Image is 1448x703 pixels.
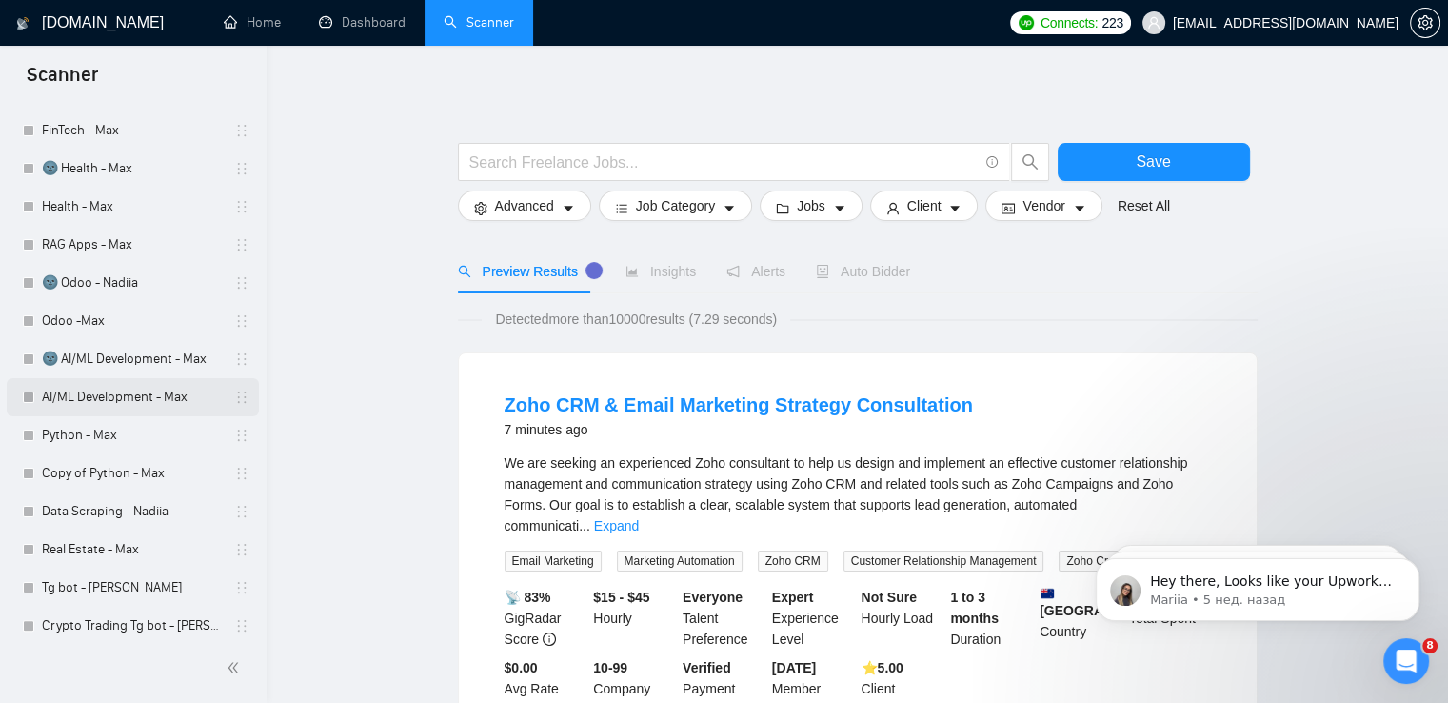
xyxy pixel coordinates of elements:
[726,265,740,278] span: notification
[1041,12,1098,33] span: Connects:
[234,504,249,519] span: holder
[772,590,814,605] b: Expert
[42,416,223,454] a: Python - Max
[858,587,947,650] div: Hourly Load
[986,156,999,169] span: info-circle
[1040,587,1182,618] b: [GEOGRAPHIC_DATA]
[42,531,223,569] a: Real Estate - Max
[1012,153,1048,171] span: search
[234,542,249,557] span: holder
[42,340,223,378] a: 🌚 AI/ML Development - Max
[562,201,575,215] span: caret-down
[458,191,591,221] button: settingAdvancedcaret-down
[505,660,538,675] b: $0.00
[1041,587,1054,600] img: 🇳🇿
[42,607,223,645] a: Crypto Trading Tg bot - [PERSON_NAME]
[234,351,249,367] span: holder
[83,55,327,298] span: Hey there, Looks like your Upwork agency OmiSoft 🏆 Multi-awarded AI & Web3 Agency ran out of conn...
[505,418,973,441] div: 7 minutes ago
[594,518,639,533] a: Expand
[862,660,903,675] b: ⭐️ 5.00
[505,590,551,605] b: 📡 83%
[768,587,858,650] div: Experience Level
[83,73,328,90] p: Message from Mariia, sent 5 нед. назад
[1410,15,1440,30] a: setting
[224,14,281,30] a: homeHome
[1118,195,1170,216] a: Reset All
[758,551,828,572] span: Zoho CRM
[1073,201,1086,215] span: caret-down
[907,195,942,216] span: Client
[1410,8,1440,38] button: setting
[683,590,743,605] b: Everyone
[42,454,223,492] a: Copy of Python - Max
[234,618,249,633] span: holder
[444,14,514,30] a: searchScanner
[501,587,590,650] div: GigRadar Score
[234,466,249,481] span: holder
[843,551,1044,572] span: Customer Relationship Management
[772,660,816,675] b: [DATE]
[1011,143,1049,181] button: search
[234,313,249,329] span: holder
[234,161,249,176] span: holder
[234,580,249,595] span: holder
[11,61,113,101] span: Scanner
[234,428,249,443] span: holder
[1136,150,1170,173] span: Save
[234,237,249,252] span: holder
[469,151,978,174] input: Search Freelance Jobs...
[1019,15,1034,30] img: upwork-logo.png
[42,264,223,302] a: 🌚 Odoo - Nadiia
[234,275,249,291] span: holder
[948,201,962,215] span: caret-down
[1002,201,1015,215] span: idcard
[726,264,785,279] span: Alerts
[589,587,679,650] div: Hourly
[42,150,223,188] a: 🌚 Health - Max
[16,9,30,39] img: logo
[42,492,223,531] a: Data Scraping - Nadiia
[1422,638,1438,653] span: 8
[42,378,223,416] a: AI/ML Development - Max
[625,264,696,279] span: Insights
[816,265,829,278] span: robot
[797,195,825,216] span: Jobs
[1067,518,1448,652] iframe: Intercom notifications сообщение
[862,590,917,605] b: Not Sure
[636,195,715,216] span: Job Category
[946,587,1036,650] div: Duration
[1058,143,1250,181] button: Save
[599,191,752,221] button: barsJob Categorycaret-down
[683,660,731,675] b: Verified
[505,394,973,415] a: Zoho CRM & Email Marketing Strategy Consultation
[1411,15,1439,30] span: setting
[723,201,736,215] span: caret-down
[505,455,1188,533] span: We are seeking an experienced Zoho consultant to help us design and implement an effective custom...
[234,199,249,214] span: holder
[615,201,628,215] span: bars
[234,123,249,138] span: holder
[505,551,602,572] span: Email Marketing
[579,518,590,533] span: ...
[1383,638,1429,684] iframe: Intercom live chat
[505,452,1211,536] div: We are seeking an experienced Zoho consultant to help us design and implement an effective custom...
[985,191,1101,221] button: idcardVendorcaret-down
[833,201,846,215] span: caret-down
[1036,587,1125,650] div: Country
[234,390,249,405] span: holder
[42,302,223,340] a: Odoo -Max
[585,262,603,279] div: Tooltip anchor
[1022,195,1064,216] span: Vendor
[495,195,554,216] span: Advanced
[816,264,910,279] span: Auto Bidder
[42,111,223,150] a: FinTech - Max
[1101,12,1122,33] span: 223
[593,590,649,605] b: $15 - $45
[1147,16,1160,30] span: user
[950,590,999,626] b: 1 to 3 months
[776,201,789,215] span: folder
[679,587,768,650] div: Talent Preference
